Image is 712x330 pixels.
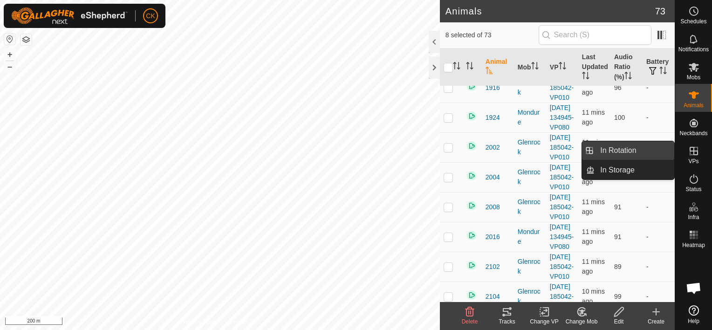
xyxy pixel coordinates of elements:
span: 95 [614,173,622,181]
h2: Animals [445,6,655,17]
img: returning on [466,170,477,181]
button: Map Layers [21,34,32,45]
th: VP [546,48,578,86]
span: Infra [688,214,699,220]
div: Mondure [518,227,542,247]
span: 2008 [486,202,500,212]
a: [DATE] 185042-VP010 [550,164,574,191]
span: 14 Oct 2025, 9:43 pm [582,138,605,156]
span: CK [146,11,155,21]
span: 89 [614,263,622,270]
div: Change Mob [563,317,600,326]
div: Mondure [518,108,542,127]
a: [DATE] 185042-VP010 [550,253,574,280]
td: - [643,252,675,282]
div: Create [637,317,675,326]
input: Search (S) [539,25,651,45]
a: Help [675,302,712,328]
th: Mob [514,48,546,86]
li: In Rotation [582,141,674,160]
p-sorticon: Activate to sort [466,63,473,71]
span: 91 [614,203,622,211]
a: [DATE] 185042-VP010 [550,134,574,161]
span: Schedules [680,19,706,24]
a: Contact Us [229,318,257,326]
div: Glenrock [518,78,542,97]
p-sorticon: Activate to sort [559,63,566,71]
span: Notifications [678,47,709,52]
th: Animal [482,48,514,86]
span: 1924 [486,113,500,123]
span: 2004 [486,172,500,182]
div: Glenrock [518,287,542,306]
span: Mobs [687,75,700,80]
img: returning on [466,200,477,211]
p-sorticon: Activate to sort [453,63,460,71]
p-sorticon: Activate to sort [486,68,493,76]
span: 100 [614,114,625,121]
span: 14 Oct 2025, 9:44 pm [582,228,605,245]
span: 91 [614,233,622,241]
td: - [643,103,675,132]
img: Gallagher Logo [11,7,128,24]
span: 99 [614,293,622,300]
span: 2002 [486,143,500,152]
span: 96 [614,84,622,91]
a: [DATE] 185042-VP010 [550,283,574,310]
div: Glenrock [518,197,542,217]
span: VPs [688,158,698,164]
span: 14 Oct 2025, 9:43 pm [582,258,605,275]
div: Tracks [488,317,526,326]
img: returning on [466,110,477,122]
a: [DATE] 185042-VP010 [550,74,574,101]
a: Privacy Policy [183,318,218,326]
div: Change VP [526,317,563,326]
button: – [4,61,15,72]
span: 73 [655,4,665,18]
button: + [4,49,15,60]
div: Open chat [680,274,708,302]
p-sorticon: Activate to sort [582,73,589,81]
div: Glenrock [518,137,542,157]
th: Last Updated [578,48,610,86]
span: 2102 [486,262,500,272]
span: Neckbands [679,131,707,136]
span: Help [688,318,699,324]
span: Status [685,186,701,192]
span: In Rotation [600,145,636,156]
img: returning on [466,140,477,151]
span: 14 Oct 2025, 9:44 pm [582,109,605,126]
a: [DATE] 134945-VP080 [550,104,574,131]
th: Audio Ratio (%) [610,48,643,86]
button: Reset Map [4,34,15,45]
div: Glenrock [518,257,542,276]
img: returning on [466,260,477,271]
img: returning on [466,289,477,301]
p-sorticon: Activate to sort [624,73,632,81]
a: [DATE] 134945-VP080 [550,223,574,250]
span: 14 Oct 2025, 9:44 pm [582,288,605,305]
div: Edit [600,317,637,326]
span: 2016 [486,232,500,242]
td: - [643,222,675,252]
td: - [643,73,675,103]
span: 1916 [486,83,500,93]
span: Delete [462,318,478,325]
img: returning on [466,81,477,92]
span: 8 selected of 73 [445,30,539,40]
a: In Storage [595,161,674,179]
td: - [643,132,675,162]
span: Heatmap [682,242,705,248]
li: In Storage [582,161,674,179]
span: 14 Oct 2025, 9:43 pm [582,198,605,215]
p-sorticon: Activate to sort [531,63,539,71]
div: Glenrock [518,167,542,187]
th: Battery [643,48,675,86]
td: - [643,282,675,311]
span: In Storage [600,165,635,176]
a: In Rotation [595,141,674,160]
span: Animals [684,103,704,108]
span: 2104 [486,292,500,302]
p-sorticon: Activate to sort [659,68,667,76]
a: [DATE] 185042-VP010 [550,193,574,220]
